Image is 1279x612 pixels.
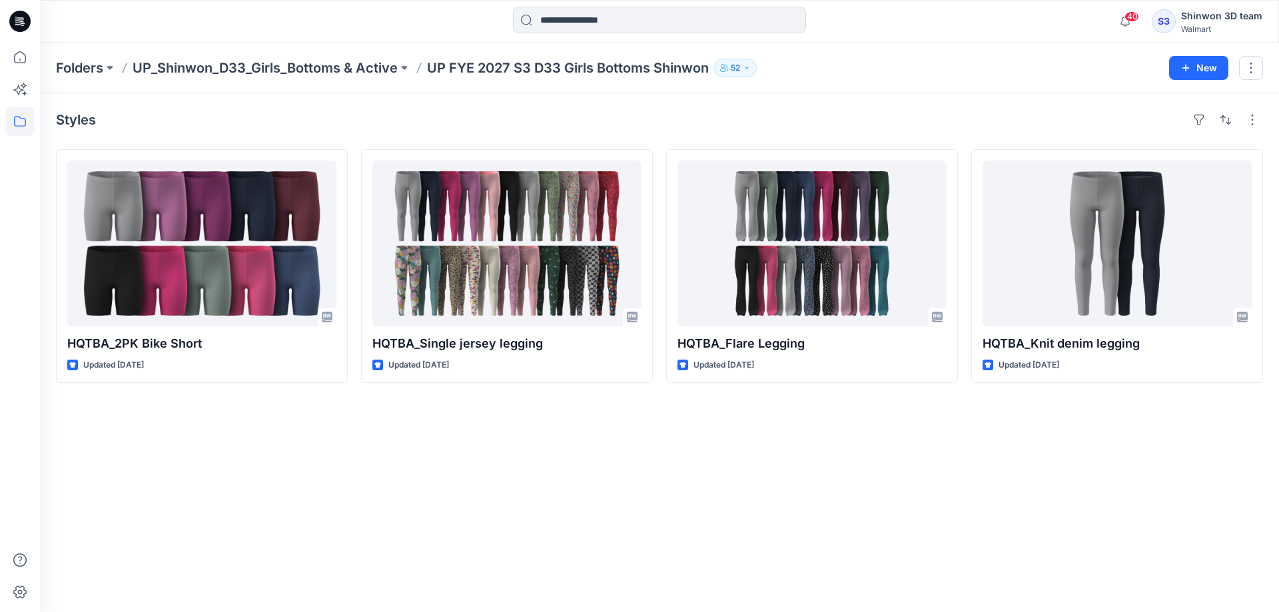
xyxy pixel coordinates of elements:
[1169,56,1228,80] button: New
[714,59,757,77] button: 52
[677,160,947,326] a: HQTBA_Flare Legging
[372,334,641,353] p: HQTBA_Single jersey legging
[67,160,336,326] a: HQTBA_2PK Bike Short
[1181,8,1262,24] div: Shinwon 3D team
[83,358,144,372] p: Updated [DATE]
[983,334,1252,353] p: HQTBA_Knit denim legging
[427,59,709,77] p: UP FYE 2027 S3 D33 Girls Bottoms Shinwon
[693,358,754,372] p: Updated [DATE]
[1181,24,1262,34] div: Walmart
[372,160,641,326] a: HQTBA_Single jersey legging
[1124,11,1139,22] span: 40
[56,112,96,128] h4: Styles
[999,358,1059,372] p: Updated [DATE]
[133,59,398,77] a: UP_Shinwon_D33_Girls_Bottoms & Active
[1152,9,1176,33] div: S3
[388,358,449,372] p: Updated [DATE]
[731,61,740,75] p: 52
[677,334,947,353] p: HQTBA_Flare Legging
[983,160,1252,326] a: HQTBA_Knit denim legging
[67,334,336,353] p: HQTBA_2PK Bike Short
[56,59,103,77] a: Folders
